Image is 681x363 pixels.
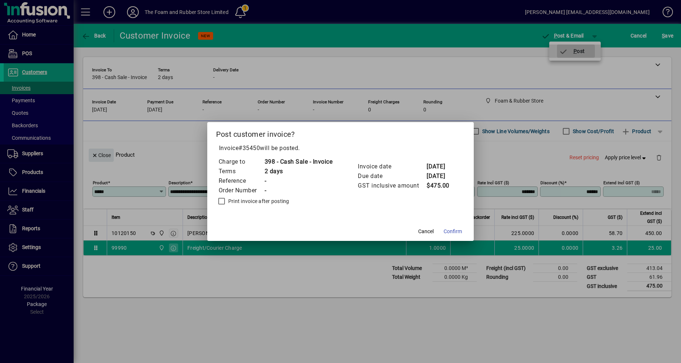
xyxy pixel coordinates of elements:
[418,228,434,235] span: Cancel
[264,176,333,186] td: -
[218,157,264,167] td: Charge to
[444,228,462,235] span: Confirm
[264,167,333,176] td: 2 days
[218,186,264,195] td: Order Number
[264,186,333,195] td: -
[441,225,465,238] button: Confirm
[357,181,426,191] td: GST inclusive amount
[216,144,465,153] p: Invoice will be posted .
[239,145,260,152] span: #35450
[426,162,456,171] td: [DATE]
[357,171,426,181] td: Due date
[227,197,289,205] label: Print invoice after posting
[264,157,333,167] td: 398 - Cash Sale - Invoice
[218,176,264,186] td: Reference
[414,225,438,238] button: Cancel
[357,162,426,171] td: Invoice date
[426,171,456,181] td: [DATE]
[218,167,264,176] td: Terms
[426,181,456,191] td: $475.00
[207,122,474,143] h2: Post customer invoice?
